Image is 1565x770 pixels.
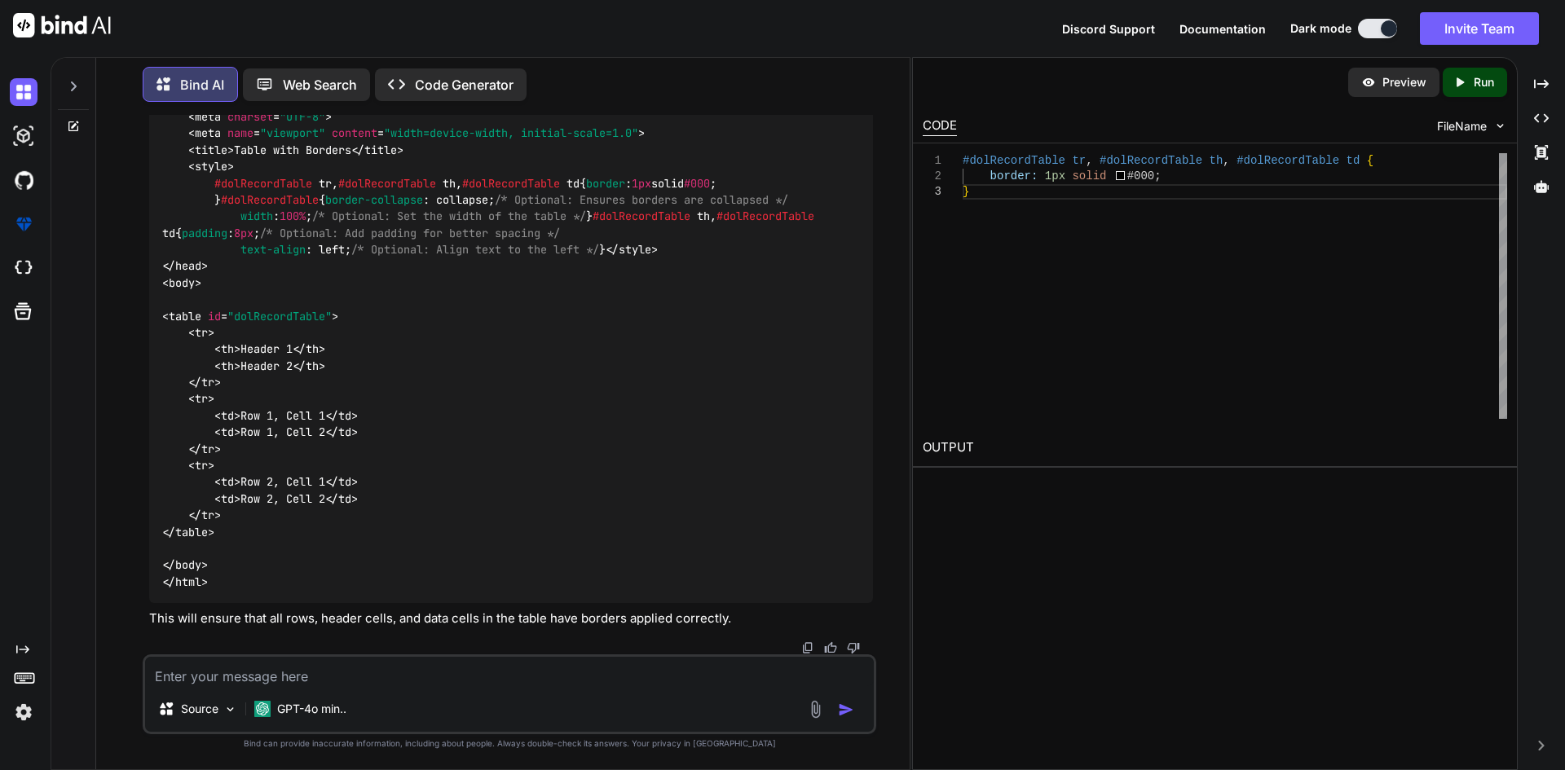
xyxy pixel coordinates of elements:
span: tr [1072,154,1086,167]
p: Web Search [283,75,357,95]
p: This will ensure that all rows, header cells, and data cells in the table have borders applied co... [149,609,873,628]
span: "width=device-width, initial-scale=1.0" [384,125,638,140]
span: meta [195,125,221,140]
span: < > [162,275,201,290]
span: table [175,525,208,539]
span: th [306,342,319,357]
span: title [364,143,397,157]
span: Dark mode [1290,20,1351,37]
span: td [338,425,351,440]
span: th [221,359,234,373]
span: < = > [188,109,332,124]
img: Pick Models [223,702,237,716]
span: < > [214,475,240,490]
span: tr [195,392,208,407]
span: #dolRecordTable [221,192,319,207]
span: td [566,176,580,191]
span: FileName [1437,118,1487,134]
img: icon [838,702,854,718]
code: Table with Borders Header 1 Header 2 Row 1, Cell 1 Row 1, Cell 2 Row 2, Cell 1 Row 2, Cell 2 [162,59,821,591]
span: tr [319,176,332,191]
span: body [169,275,195,290]
span: /* Optional: Align text to the left */ [351,242,599,257]
span: #000 [1126,169,1154,183]
div: CODE [923,117,957,136]
p: GPT-4o min.. [277,701,346,717]
button: Invite Team [1420,12,1539,45]
span: td [338,491,351,506]
span: content [332,125,377,140]
span: style [195,159,227,174]
span: td [338,475,351,490]
h2: OUTPUT [913,429,1517,467]
img: cloudideIcon [10,254,37,282]
span: #dolRecordTable [593,209,690,223]
img: preview [1361,75,1376,90]
span: th [697,209,710,223]
span: td [221,491,234,506]
span: #dolRecordTable [716,209,814,223]
span: } [963,185,969,198]
span: < > [188,325,214,340]
span: tr [195,458,208,473]
p: Source [181,701,218,717]
span: border-collapse [325,192,423,207]
span: #dolRecordTable [1100,154,1202,167]
span: tr [195,325,208,340]
button: Documentation [1179,20,1266,37]
p: Code Generator [415,75,514,95]
span: text-align [240,242,306,257]
img: premium [10,210,37,238]
span: table [169,309,201,323]
span: < > [214,342,240,357]
span: </ > [162,259,208,274]
span: </ > [188,375,221,389]
span: , [1223,154,1229,167]
span: "UTF-8" [280,109,325,124]
span: 100% [280,209,306,223]
img: GPT-4o mini [254,701,271,717]
span: /* Optional: Add padding for better spacing */ [260,226,560,240]
div: 3 [923,184,941,200]
span: title [195,143,227,157]
span: 1px [632,176,651,191]
span: </ > [293,342,325,357]
img: settings [10,698,37,726]
p: Bind can provide inaccurate information, including about people. Always double-check its answers.... [143,737,876,750]
span: < > [188,392,214,407]
span: html [175,574,201,589]
span: 8px [234,226,253,240]
span: #dolRecordTable [963,154,1065,167]
img: githubDark [10,166,37,194]
span: charset [227,109,273,124]
span: th [443,176,456,191]
span: </ > [188,508,221,522]
span: #000 [684,176,710,191]
span: td [221,475,234,490]
span: , , { : solid ; } { : collapse; : ; } , { : ; : left; } [162,176,821,257]
span: td [221,425,234,440]
span: th [1209,154,1223,167]
span: #dolRecordTable [1237,154,1339,167]
span: tr [201,508,214,522]
span: </ > [606,242,658,257]
span: td [221,408,234,423]
button: Discord Support [1062,20,1155,37]
span: { [1366,154,1373,167]
img: darkAi-studio [10,122,37,150]
span: </ > [162,558,208,573]
span: #dolRecordTable [462,176,560,191]
span: body [175,558,201,573]
span: "dolRecordTable" [227,309,332,323]
img: like [824,641,837,654]
span: tr [201,375,214,389]
span: </ > [325,475,358,490]
span: td [338,408,351,423]
img: chevron down [1493,119,1507,133]
span: </ > [325,491,358,506]
img: attachment [806,700,825,719]
span: /* Optional: Ensures borders are collapsed */ [495,192,788,207]
img: copy [801,641,814,654]
span: 1px [1044,169,1065,183]
span: < > [188,159,234,174]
